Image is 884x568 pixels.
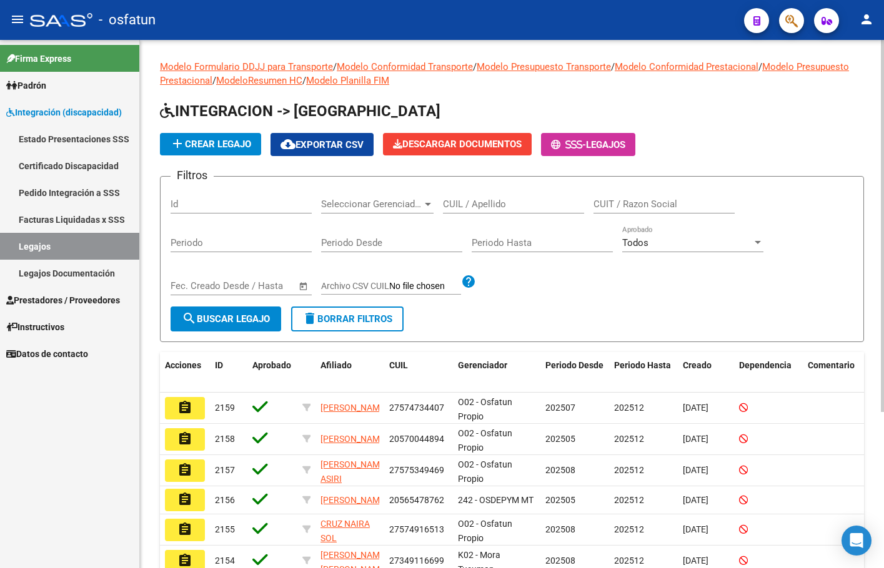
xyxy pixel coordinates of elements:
span: 202512 [614,403,644,413]
a: ModeloResumen HC [216,75,302,86]
span: Exportar CSV [281,139,364,150]
datatable-header-cell: Periodo Desde [540,352,609,393]
span: 202512 [614,524,644,534]
mat-icon: menu [10,12,25,27]
mat-icon: add [170,136,185,151]
a: Modelo Conformidad Transporte [337,61,473,72]
span: Comentario [808,360,855,370]
span: Aprobado [252,360,291,370]
span: Descargar Documentos [393,139,522,150]
span: Integración (discapacidad) [6,105,122,119]
span: 202508 [545,524,575,534]
span: 202512 [614,556,644,566]
span: - osfatun [99,6,156,34]
a: Modelo Conformidad Prestacional [615,61,758,72]
a: Modelo Planilla FIM [306,75,389,86]
span: 2157 [215,465,235,475]
span: 202505 [545,434,575,444]
span: O02 - Osfatun Propio [458,519,512,543]
span: Prestadores / Proveedores [6,293,120,307]
span: 20565478762 [389,495,444,505]
span: Todos [622,237,648,248]
span: [DATE] [683,495,708,505]
span: 202508 [545,556,575,566]
mat-icon: assignment [177,431,192,446]
span: INTEGRACION -> [GEOGRAPHIC_DATA] [160,102,440,120]
span: 2155 [215,524,235,534]
datatable-header-cell: Dependencia [734,352,803,393]
span: O02 - Osfatun Propio [458,428,512,453]
span: Gerenciador [458,360,507,370]
mat-icon: help [461,274,476,289]
mat-icon: cloud_download [281,137,295,152]
datatable-header-cell: Creado [678,352,734,393]
span: Borrar Filtros [302,313,392,325]
div: Open Intercom Messenger [842,526,872,556]
span: O02 - Osfatun Propio [458,397,512,421]
button: Crear Legajo [160,133,261,155]
span: Instructivos [6,320,64,334]
span: 27349116699 [389,556,444,566]
span: 242 - OSDEPYM MT [458,495,534,505]
datatable-header-cell: Periodo Hasta [609,352,678,393]
span: 27574916513 [389,524,444,534]
span: 202508 [545,465,575,475]
span: Archivo CSV CUIL [321,281,389,291]
span: 202505 [545,495,575,505]
datatable-header-cell: ID [210,352,247,393]
button: Exportar CSV [271,133,374,156]
button: Open calendar [297,279,311,293]
span: 202507 [545,403,575,413]
mat-icon: assignment [177,522,192,537]
h3: Filtros [171,167,214,184]
span: 202512 [614,495,644,505]
mat-icon: search [182,311,197,326]
span: 202512 [614,434,644,444]
span: O02 - Osfatun Propio [458,459,512,484]
datatable-header-cell: CUIL [384,352,453,393]
span: Legajos [586,139,625,150]
span: [PERSON_NAME] [320,403,387,413]
span: Periodo Hasta [614,360,671,370]
span: Creado [683,360,712,370]
span: [DATE] [683,524,708,534]
span: 2154 [215,556,235,566]
button: Descargar Documentos [383,133,532,155]
span: 2156 [215,495,235,505]
span: [DATE] [683,434,708,444]
a: Modelo Presupuesto Transporte [477,61,611,72]
span: Firma Express [6,52,71,66]
mat-icon: assignment [177,400,192,415]
span: [PERSON_NAME] [320,495,387,505]
mat-icon: delete [302,311,317,326]
button: Buscar Legajo [171,306,281,331]
span: - [551,139,586,150]
span: 2159 [215,403,235,413]
span: [DATE] [683,556,708,566]
span: CRUZ NAIRA SOL [320,519,370,543]
span: Dependencia [739,360,792,370]
span: [PERSON_NAME] [320,434,387,444]
span: Seleccionar Gerenciador [321,198,422,210]
span: Periodo Desde [545,360,603,370]
input: Start date [171,280,211,291]
input: End date [222,280,283,291]
datatable-header-cell: Acciones [160,352,210,393]
span: [DATE] [683,465,708,475]
input: Archivo CSV CUIL [389,281,461,292]
mat-icon: assignment [177,492,192,507]
span: 2158 [215,434,235,444]
mat-icon: assignment [177,463,192,477]
datatable-header-cell: Comentario [803,352,878,393]
span: Datos de contacto [6,347,88,361]
span: ID [215,360,223,370]
span: 27575349469 [389,465,444,475]
datatable-header-cell: Gerenciador [453,352,540,393]
datatable-header-cell: Aprobado [247,352,297,393]
span: CUIL [389,360,408,370]
span: Acciones [165,360,201,370]
span: 27574734407 [389,403,444,413]
button: -Legajos [541,133,635,156]
span: [DATE] [683,403,708,413]
span: [PERSON_NAME] ASIRI [320,459,387,484]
